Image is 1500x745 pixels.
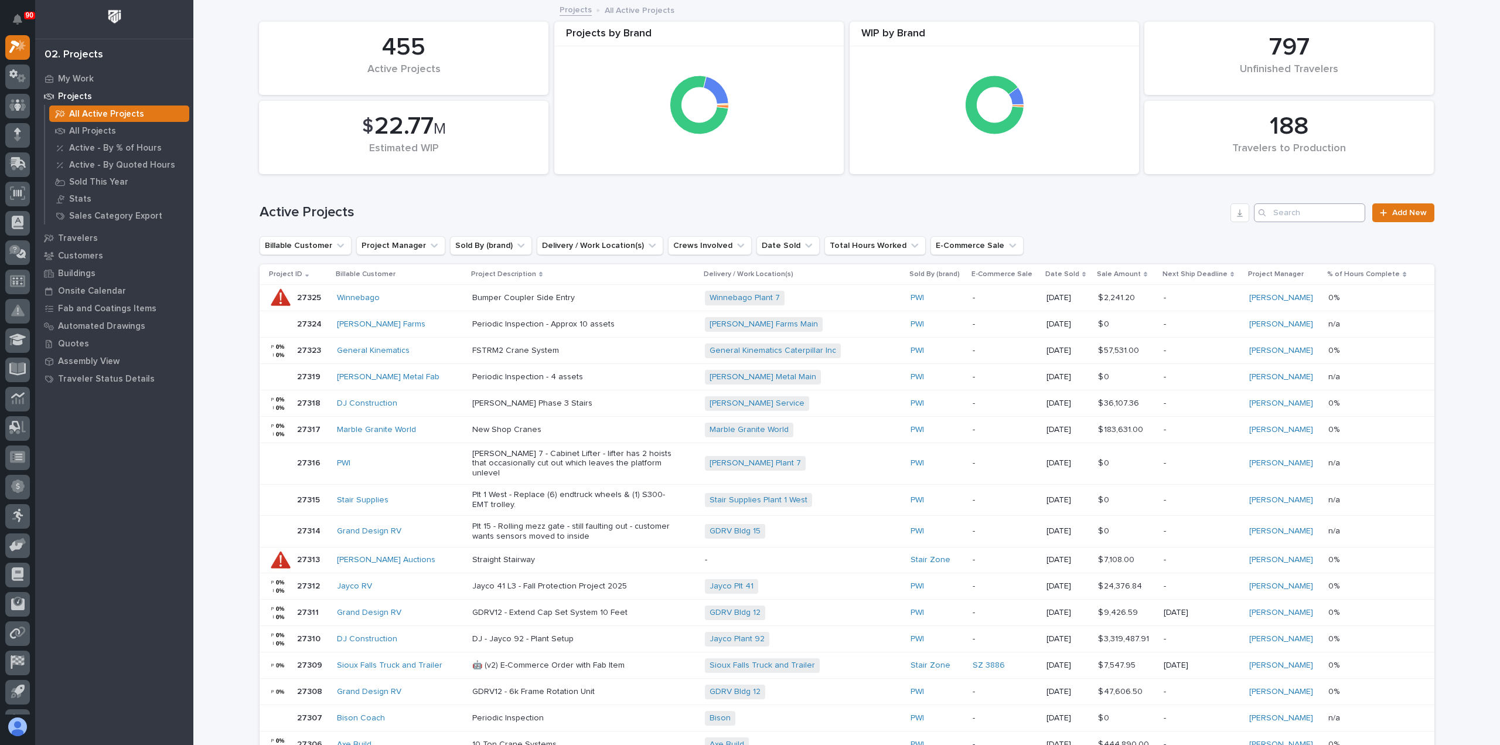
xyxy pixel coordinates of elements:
p: Customers [58,251,103,261]
p: 0% [1328,291,1342,303]
p: n/a [1328,456,1342,468]
div: 188 [1164,112,1414,141]
p: 0% [1328,685,1342,697]
a: [PERSON_NAME] Service [710,399,804,409]
p: $ 2,241.20 [1098,291,1137,303]
p: - [1164,458,1240,468]
p: - [1164,399,1240,409]
p: $ 7,547.95 [1098,658,1138,671]
p: GDRV12 - Extend Cap Set System 10 Feet [472,608,677,618]
p: 27314 [297,524,323,536]
p: - [973,293,1037,303]
tr: 2731227312 Jayco RV Jayco 41 L3 - Fall Protection Project 2025Jayco Plt 41 PWI -[DATE]$ 24,376.84... [260,573,1434,600]
p: n/a [1328,370,1342,382]
p: E-Commerce Sale [971,268,1032,281]
a: Travelers [35,229,193,247]
p: Project Manager [1248,268,1304,281]
p: Automated Drawings [58,321,145,332]
p: 27309 [297,658,325,671]
tr: 2730827308 Grand Design RV GDRV12 - 6k Frame Rotation UnitGDRV Bldg 12 PWI -[DATE]$ 47,606.50$ 47... [260,679,1434,705]
p: [DATE] [1046,399,1089,409]
p: - [973,687,1037,697]
a: Sioux Falls Truck and Trailer [337,661,442,671]
p: - [973,634,1037,644]
p: [DATE] [1046,458,1089,468]
a: Stair Zone [911,661,950,671]
p: [DATE] [1046,293,1089,303]
p: $ 36,107.36 [1098,396,1141,409]
p: Jayco 41 L3 - Fall Protection Project 2025 [472,581,677,591]
p: Onsite Calendar [58,286,126,297]
p: Fab and Coatings Items [58,304,156,314]
a: Buildings [35,264,193,282]
tr: 2732527325 Winnebago Bumper Coupler Side EntryWinnebago Plant 7 PWI -[DATE]$ 2,241.20$ 2,241.20 -... [260,285,1434,311]
a: PWI [911,319,924,329]
tr: 2732427324 [PERSON_NAME] Farms Periodic Inspection - Approx 10 assets[PERSON_NAME] Farms Main PWI... [260,311,1434,338]
p: [DATE] [1046,713,1089,723]
p: - [973,608,1037,618]
span: M [434,121,446,137]
a: PWI [911,634,924,644]
button: E-Commerce Sale [930,236,1024,255]
p: $ 57,531.00 [1098,343,1141,356]
tr: 2731827318 DJ Construction [PERSON_NAME] Phase 3 Stairs[PERSON_NAME] Service PWI -[DATE]$ 36,107.... [260,390,1434,417]
p: $ 0 [1098,711,1112,723]
a: Fab and Coatings Items [35,300,193,317]
p: [DATE] [1164,661,1240,671]
a: Stair Supplies Plant 1 West [710,495,807,505]
div: Active Projects [279,63,529,88]
a: Onsite Calendar [35,282,193,300]
p: - [1164,634,1240,644]
p: - [1164,372,1240,382]
input: Search [1254,203,1365,222]
p: - [973,319,1037,329]
a: My Work [35,70,193,87]
a: [PERSON_NAME] Auctions [337,555,435,565]
a: Active - By Quoted Hours [45,157,193,173]
p: - [1164,555,1240,565]
p: - [973,458,1037,468]
p: 0% [1328,396,1342,409]
p: 27311 [297,605,321,618]
p: Buildings [58,268,96,279]
a: [PERSON_NAME] [1249,581,1313,591]
p: Periodic Inspection - 4 assets [472,372,677,382]
button: Billable Customer [260,236,352,255]
a: PWI [911,687,924,697]
p: [DATE] [1164,608,1240,618]
p: [PERSON_NAME] Phase 3 Stairs [472,399,677,409]
p: - [1164,319,1240,329]
p: n/a [1328,524,1342,536]
p: $ 24,376.84 [1098,579,1144,591]
a: [PERSON_NAME] [1249,526,1313,536]
a: Stats [45,190,193,207]
a: Automated Drawings [35,317,193,335]
p: Next Ship Deadline [1162,268,1228,281]
p: n/a [1328,711,1342,723]
p: 27313 [297,553,322,565]
a: Customers [35,247,193,264]
p: Bumper Coupler Side Entry [472,293,677,303]
p: [DATE] [1046,608,1089,618]
a: PWI [911,581,924,591]
p: - [705,555,901,565]
p: New Shop Cranes [472,425,677,435]
a: PWI [337,458,350,468]
a: Sioux Falls Truck and Trailer [710,661,815,671]
p: Stats [69,194,91,205]
span: $ [362,115,373,138]
div: Travelers to Production [1164,142,1414,167]
p: $ 0 [1098,317,1112,329]
tr: 2730727307 Bison Coach Periodic InspectionBison PWI -[DATE]$ 0$ 0 -[PERSON_NAME] n/an/a [260,705,1434,732]
p: $ 0 [1098,493,1112,505]
p: n/a [1328,317,1342,329]
p: 27317 [297,423,323,435]
p: Billable Customer [336,268,396,281]
p: Project ID [269,268,302,281]
a: PWI [911,293,924,303]
a: Add New [1372,203,1434,222]
a: Grand Design RV [337,526,401,536]
p: - [973,399,1037,409]
p: $ 7,108.00 [1098,553,1137,565]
